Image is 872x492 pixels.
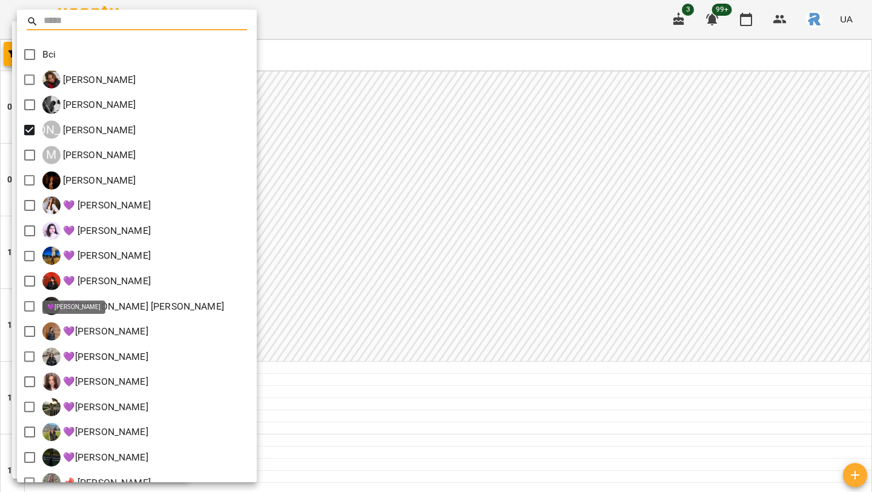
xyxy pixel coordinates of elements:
[42,196,151,214] div: 💜 Желізняк Єлизавета Сергіївна
[42,297,61,315] img: �
[42,423,148,441] a: � 💜[PERSON_NAME]
[42,423,61,441] img: �
[42,222,151,240] a: � 💜 [PERSON_NAME]
[61,324,148,339] p: 💜[PERSON_NAME]
[61,73,136,87] p: [PERSON_NAME]
[42,222,151,240] div: 💜 Ковальчук Юлія Олександрівна
[42,473,151,491] div: 📌 Рябуха Анастасія Сергіївна
[42,373,61,391] img: �
[61,198,151,213] p: 💜 [PERSON_NAME]
[42,196,61,214] img: �
[42,272,61,290] img: �
[42,297,224,315] a: � 💜[PERSON_NAME] [PERSON_NAME]
[42,448,148,467] a: � 💜[PERSON_NAME]
[42,373,148,391] a: � 💜[PERSON_NAME]
[42,398,148,416] a: � 💜[PERSON_NAME]
[42,373,148,391] div: 💜Калашник Анастасія Володимирівна
[42,96,136,114] div: Кирилова Софія Сергіївна
[61,248,151,263] p: 💜 [PERSON_NAME]
[61,173,136,188] p: [PERSON_NAME]
[42,272,151,290] div: 💜 Сосніцька Вероніка Павлівна
[42,247,151,265] a: � 💜 [PERSON_NAME]
[42,348,148,366] div: 💜Денисенко Анна Павлівна
[42,171,61,190] img: О
[42,146,136,164] a: М [PERSON_NAME]
[42,348,61,366] img: �
[42,121,61,139] div: [PERSON_NAME]
[42,247,151,265] div: 💜 Салань Юліанна Олегівна
[61,299,224,314] p: 💜[PERSON_NAME] [PERSON_NAME]
[42,171,136,190] a: О [PERSON_NAME]
[61,224,151,238] p: 💜 [PERSON_NAME]
[42,398,61,416] img: �
[42,247,61,265] img: �
[61,374,148,389] p: 💜[PERSON_NAME]
[42,448,148,467] div: 💜Шумило Юстина Остапівна
[42,47,56,62] p: Всі
[61,148,136,162] p: [PERSON_NAME]
[42,121,136,139] a: [PERSON_NAME] [PERSON_NAME]
[42,272,151,290] a: � 💜 [PERSON_NAME]
[42,473,61,491] img: �
[42,121,136,139] div: Книжник Ілля Віталійович
[61,123,136,138] p: [PERSON_NAME]
[42,423,148,441] div: 💜Шамайло Наталія Миколаївна
[61,98,136,112] p: [PERSON_NAME]
[42,448,61,467] img: �
[42,96,136,114] a: К [PERSON_NAME]
[42,146,61,164] div: М
[42,297,224,315] div: 💜Білохвостова Анна Олександрівна
[42,348,148,366] a: � 💜[PERSON_NAME]
[42,146,136,164] div: Москалюк Катерина Назаріївна
[42,70,61,88] img: Б
[42,196,151,214] a: � 💜 [PERSON_NAME]
[42,473,151,491] a: � 📌 [PERSON_NAME]
[61,425,148,439] p: 💜[PERSON_NAME]
[42,70,136,88] a: Б [PERSON_NAME]
[42,171,136,190] div: Оліярчук Поліна Сергіївна
[61,450,148,465] p: 💜[PERSON_NAME]
[61,476,151,490] p: 📌 [PERSON_NAME]
[42,322,61,341] img: �
[61,400,148,414] p: 💜[PERSON_NAME]
[42,398,148,416] div: 💜Романенко Карим Рустамович
[42,322,148,341] a: � 💜[PERSON_NAME]
[42,96,61,114] img: К
[61,350,148,364] p: 💜[PERSON_NAME]
[42,70,136,88] div: Бондар Влада Сергіївна
[61,274,151,288] p: 💜 [PERSON_NAME]
[42,222,61,240] img: �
